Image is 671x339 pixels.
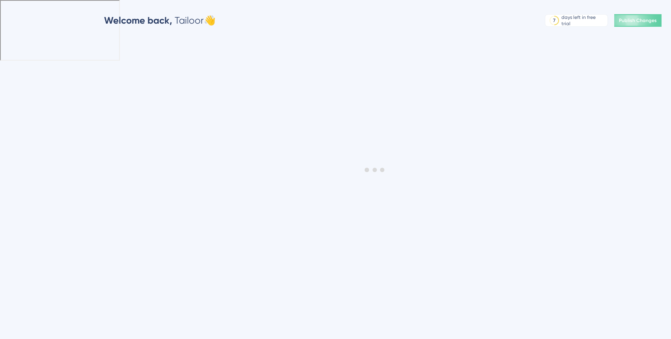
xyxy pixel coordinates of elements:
[553,17,555,24] div: 7
[619,17,657,24] span: Publish Changes
[104,15,172,26] span: Welcome back,
[614,14,662,27] button: Publish Changes
[104,14,216,27] div: Tailoor 👋
[561,14,605,27] div: days left in free trial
